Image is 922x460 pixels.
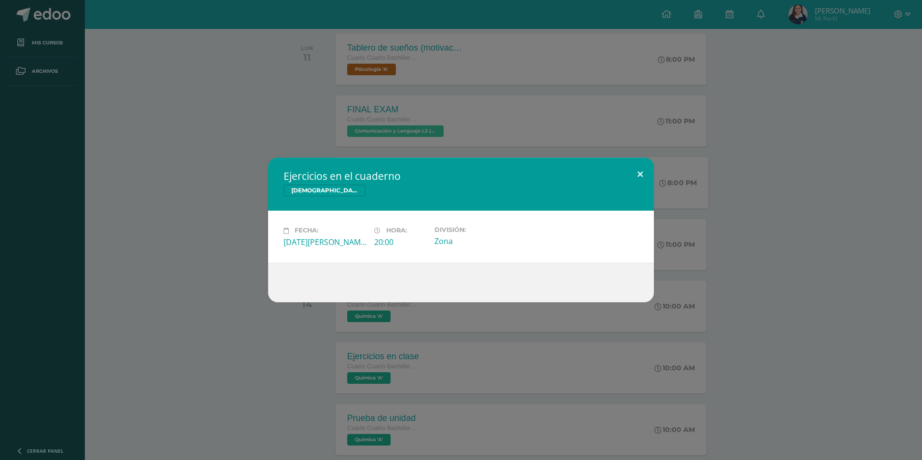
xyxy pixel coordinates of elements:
[626,158,654,190] button: Close (Esc)
[374,237,427,247] div: 20:00
[434,226,517,233] label: División:
[295,227,318,234] span: Fecha:
[434,236,517,246] div: Zona
[284,169,638,183] h2: Ejercicios en el cuaderno
[284,237,366,247] div: [DATE][PERSON_NAME]
[284,185,366,196] span: [DEMOGRAPHIC_DATA]
[386,227,407,234] span: Hora:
